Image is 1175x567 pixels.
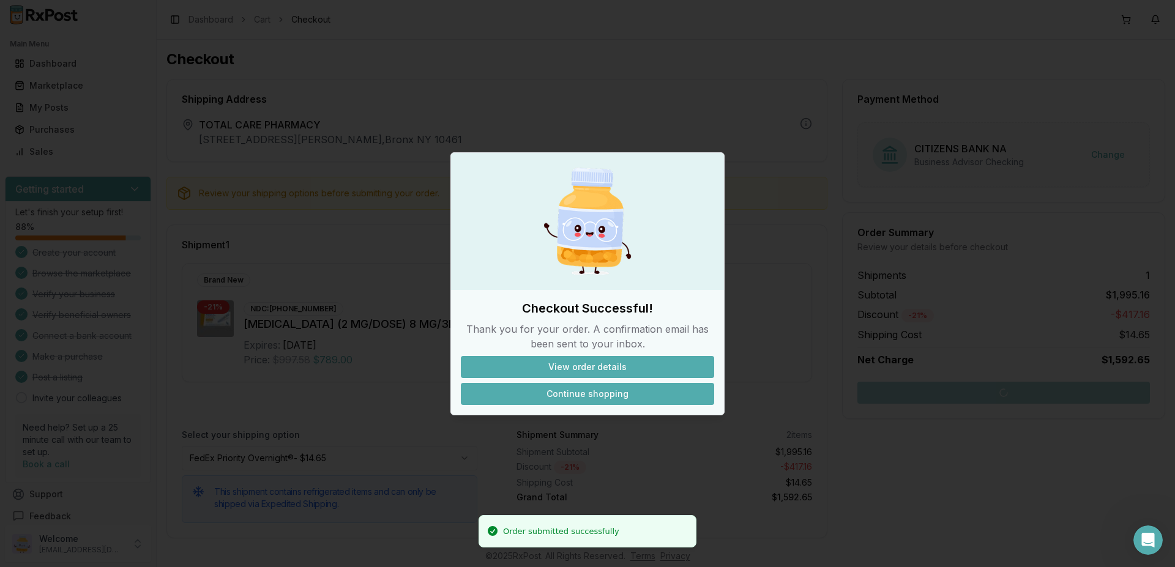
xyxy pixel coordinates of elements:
h2: Checkout Successful! [461,300,714,317]
iframe: Intercom live chat [1133,525,1163,555]
button: Continue shopping [461,383,714,405]
img: Happy Pill Bottle [529,163,646,280]
p: Thank you for your order. A confirmation email has been sent to your inbox. [461,322,714,351]
button: View order details [461,356,714,378]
